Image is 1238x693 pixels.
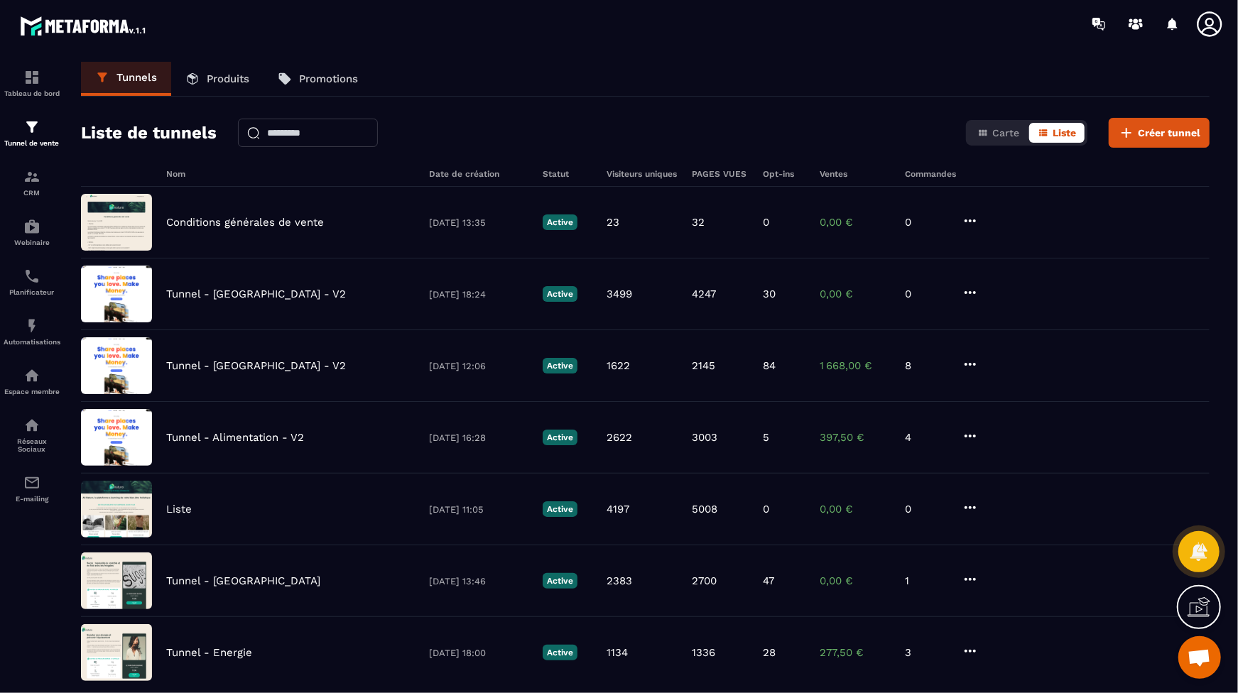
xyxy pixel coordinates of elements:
p: 4 [905,431,947,444]
p: 0 [763,503,769,515]
p: 3499 [607,288,632,300]
p: Active [543,645,577,660]
p: 0 [905,216,947,229]
img: image [81,624,152,681]
a: Ouvrir le chat [1178,636,1221,679]
img: scheduler [23,268,40,285]
p: 3 [905,646,947,659]
h6: Nom [166,169,415,179]
p: Active [543,573,577,589]
p: 1 668,00 € [820,359,891,372]
p: 4197 [607,503,629,515]
h6: Commandes [905,169,956,179]
p: 0,00 € [820,574,891,587]
button: Créer tunnel [1109,118,1210,148]
p: 23 [607,216,619,229]
h6: Statut [543,169,592,179]
p: 1622 [607,359,630,372]
img: image [81,481,152,538]
a: automationsautomationsAutomatisations [4,307,60,356]
img: formation [23,168,40,185]
p: Conditions générales de vente [166,216,324,229]
p: [DATE] 12:06 [429,361,528,371]
p: 2700 [692,574,717,587]
img: image [81,409,152,466]
p: Tunnel de vente [4,139,60,147]
a: schedulerschedulerPlanificateur [4,257,60,307]
p: Tunnel - Energie [166,646,252,659]
p: 5 [763,431,769,444]
span: Carte [992,127,1019,138]
p: 28 [763,646,776,659]
p: Active [543,358,577,373]
img: social-network [23,417,40,434]
p: Promotions [299,72,358,85]
a: formationformationCRM [4,158,60,207]
p: Active [543,286,577,302]
p: Active [543,501,577,517]
p: [DATE] 13:35 [429,217,528,228]
h2: Liste de tunnels [81,119,217,147]
img: formation [23,119,40,136]
p: Tunnel - [GEOGRAPHIC_DATA] [166,574,320,587]
a: formationformationTableau de bord [4,58,60,108]
img: automations [23,317,40,334]
span: Liste [1053,127,1076,138]
p: Tableau de bord [4,89,60,97]
img: automations [23,367,40,384]
p: 0 [905,288,947,300]
img: formation [23,69,40,86]
p: 397,50 € [820,431,891,444]
p: CRM [4,189,60,197]
p: [DATE] 18:24 [429,289,528,300]
p: 84 [763,359,776,372]
p: 32 [692,216,705,229]
p: Tunnel - Alimentation - V2 [166,431,304,444]
p: Réseaux Sociaux [4,437,60,453]
p: [DATE] 18:00 [429,648,528,658]
p: 1336 [692,646,715,659]
p: Liste [166,503,192,515]
a: Promotions [264,62,372,96]
p: 0 [905,503,947,515]
h6: Opt-ins [763,169,805,179]
p: Espace membre [4,388,60,395]
img: email [23,474,40,491]
p: [DATE] 11:05 [429,504,528,515]
a: automationsautomationsEspace membre [4,356,60,406]
img: logo [20,13,148,38]
a: Tunnels [81,62,171,96]
p: 1 [905,574,947,587]
p: Produits [207,72,249,85]
p: Active [543,214,577,230]
span: Créer tunnel [1138,126,1200,140]
h6: PAGES VUES [692,169,749,179]
a: emailemailE-mailing [4,464,60,513]
p: 2622 [607,431,632,444]
p: 8 [905,359,947,372]
button: Carte [969,123,1028,143]
img: image [81,552,152,609]
p: 277,50 € [820,646,891,659]
p: [DATE] 16:28 [429,432,528,443]
p: Automatisations [4,338,60,346]
a: formationformationTunnel de vente [4,108,60,158]
img: automations [23,218,40,235]
p: Tunnel - [GEOGRAPHIC_DATA] - V2 [166,359,346,372]
p: 0,00 € [820,503,891,515]
p: 47 [763,574,774,587]
p: Planificateur [4,288,60,296]
a: social-networksocial-networkRéseaux Sociaux [4,406,60,464]
button: Liste [1029,123,1085,143]
p: 1134 [607,646,628,659]
p: E-mailing [4,495,60,503]
p: 5008 [692,503,717,515]
p: [DATE] 13:46 [429,576,528,586]
img: image [81,266,152,322]
h6: Ventes [820,169,891,179]
p: Webinaire [4,239,60,246]
p: 0 [763,216,769,229]
h6: Visiteurs uniques [607,169,678,179]
p: 4247 [692,288,716,300]
a: automationsautomationsWebinaire [4,207,60,257]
